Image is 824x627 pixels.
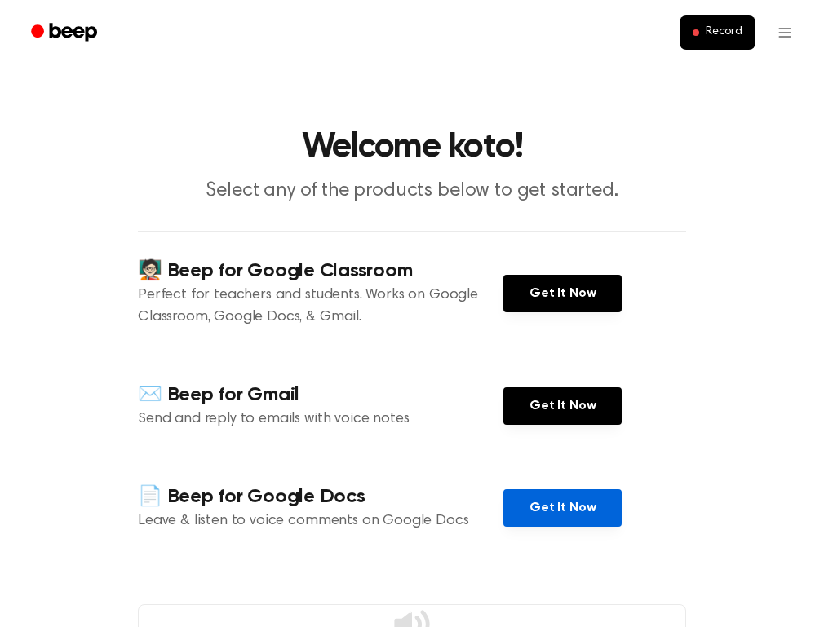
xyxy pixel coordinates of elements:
h4: 📄 Beep for Google Docs [138,483,503,510]
button: Open menu [765,13,804,52]
a: Beep [20,17,112,49]
a: Get It Now [503,275,622,312]
span: Record [706,25,742,40]
p: Leave & listen to voice comments on Google Docs [138,510,503,532]
h4: 🧑🏻‍🏫 Beep for Google Classroom [138,258,503,285]
button: Record [680,15,755,50]
a: Get It Now [503,489,622,527]
p: Perfect for teachers and students. Works on Google Classroom, Google Docs, & Gmail. [138,285,503,329]
p: Select any of the products below to get started. [99,178,725,205]
h4: ✉️ Beep for Gmail [138,382,503,408]
a: Get It Now [503,387,622,425]
h1: Welcome koto! [20,130,804,165]
p: Send and reply to emails with voice notes [138,408,503,431]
